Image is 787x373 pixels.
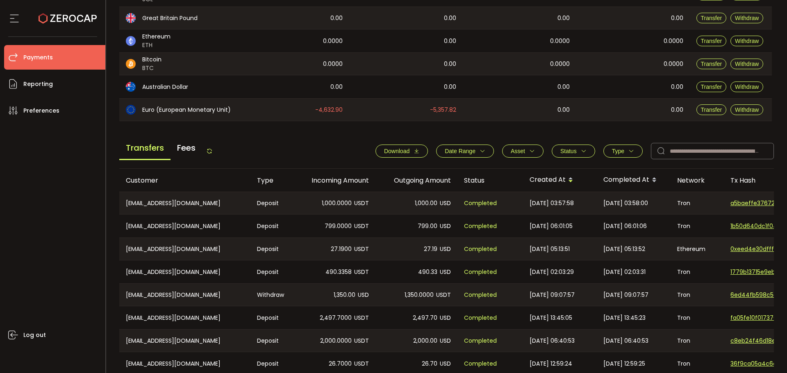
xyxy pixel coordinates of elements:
[119,215,250,237] div: [EMAIL_ADDRESS][DOMAIN_NAME]
[171,137,202,159] span: Fees
[464,222,497,231] span: Completed
[552,145,595,158] button: Status
[440,244,451,254] span: USD
[436,290,451,300] span: USDT
[701,84,722,90] span: Transfer
[671,306,724,329] div: Tron
[354,313,369,323] span: USDT
[424,244,437,254] span: 27.19
[603,222,647,231] span: [DATE] 06:01:06
[375,176,457,185] div: Outgoing Amount
[530,359,572,368] span: [DATE] 12:59:24
[119,192,250,214] div: [EMAIL_ADDRESS][DOMAIN_NAME]
[671,192,724,214] div: Tron
[23,78,53,90] span: Reporting
[511,148,525,154] span: Asset
[418,267,437,277] span: 490.33
[119,330,250,352] div: [EMAIL_ADDRESS][DOMAIN_NAME]
[530,222,573,231] span: [DATE] 06:01:05
[405,290,434,300] span: 1,350.0000
[603,145,643,158] button: Type
[293,176,375,185] div: Incoming Amount
[23,329,46,341] span: Log out
[735,38,759,44] span: Withdraw
[464,313,497,323] span: Completed
[603,290,648,300] span: [DATE] 09:07:57
[530,267,574,277] span: [DATE] 02:03:29
[334,290,355,300] span: 1,350.00
[375,145,428,158] button: Download
[354,336,369,346] span: USDT
[119,137,171,160] span: Transfers
[671,284,724,306] div: Tron
[320,313,352,323] span: 2,497.7000
[696,36,727,46] button: Transfer
[119,176,250,185] div: Customer
[23,52,53,63] span: Payments
[730,81,763,92] button: Withdraw
[735,15,759,21] span: Withdraw
[250,330,293,352] div: Deposit
[444,82,456,92] span: 0.00
[354,359,369,368] span: USDT
[671,238,724,260] div: Ethereum
[530,290,575,300] span: [DATE] 09:07:57
[701,106,722,113] span: Transfer
[330,14,343,23] span: 0.00
[126,13,136,23] img: gbp_portfolio.svg
[323,59,343,69] span: 0.0000
[119,306,250,329] div: [EMAIL_ADDRESS][DOMAIN_NAME]
[440,267,451,277] span: USD
[735,106,759,113] span: Withdraw
[550,36,570,46] span: 0.0000
[415,199,437,208] span: 1,000.00
[464,244,497,254] span: Completed
[440,359,451,368] span: USD
[142,55,161,64] span: Bitcoin
[331,244,352,254] span: 27.1900
[502,145,544,158] button: Asset
[250,192,293,214] div: Deposit
[603,336,648,346] span: [DATE] 06:40:53
[557,82,570,92] span: 0.00
[730,104,763,115] button: Withdraw
[671,176,724,185] div: Network
[523,173,597,187] div: Created At
[464,359,497,368] span: Completed
[557,105,570,115] span: 0.00
[320,336,352,346] span: 2,000.0000
[354,222,369,231] span: USDT
[250,260,293,283] div: Deposit
[746,334,787,373] iframe: Chat Widget
[603,359,645,368] span: [DATE] 12:59:25
[142,14,198,23] span: Great Britain Pound
[323,36,343,46] span: 0.0000
[530,313,572,323] span: [DATE] 13:45:05
[142,32,171,41] span: Ethereum
[530,244,570,254] span: [DATE] 05:13:51
[119,238,250,260] div: [EMAIL_ADDRESS][DOMAIN_NAME]
[119,284,250,306] div: [EMAIL_ADDRESS][DOMAIN_NAME]
[142,41,171,50] span: ETH
[325,222,352,231] span: 799.0000
[23,105,59,117] span: Preferences
[560,148,577,154] span: Status
[444,59,456,69] span: 0.00
[730,36,763,46] button: Withdraw
[315,105,343,115] span: -4,632.90
[671,14,683,23] span: 0.00
[358,290,369,300] span: USD
[464,290,497,300] span: Completed
[126,36,136,46] img: eth_portfolio.svg
[126,105,136,115] img: eur_portfolio.svg
[730,59,763,69] button: Withdraw
[701,61,722,67] span: Transfer
[664,59,683,69] span: 0.0000
[671,105,683,115] span: 0.00
[440,313,451,323] span: USD
[322,199,352,208] span: 1,000.0000
[250,306,293,329] div: Deposit
[550,59,570,69] span: 0.0000
[664,36,683,46] span: 0.0000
